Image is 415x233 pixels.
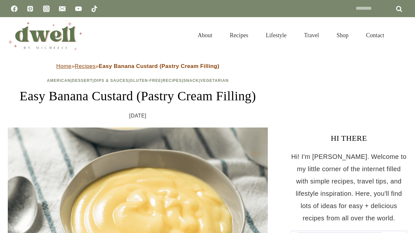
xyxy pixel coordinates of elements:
[75,63,95,69] a: Recipes
[40,2,53,15] a: Instagram
[221,24,257,47] a: Recipes
[162,78,182,83] a: Recipes
[72,78,93,83] a: Dessert
[47,78,71,83] a: American
[257,24,295,47] a: Lifestyle
[72,2,85,15] a: YouTube
[56,63,219,69] span: » »
[328,24,357,47] a: Shop
[130,78,161,83] a: Gluten-Free
[24,2,37,15] a: Pinterest
[56,63,72,69] a: Home
[99,63,219,69] strong: Easy Banana Custard (Pastry Cream Filling)
[295,24,328,47] a: Travel
[88,2,101,15] a: TikTok
[290,150,407,224] p: Hi! I'm [PERSON_NAME]. Welcome to my little corner of the internet filled with simple recipes, tr...
[94,78,128,83] a: Dips & Sauces
[8,20,82,50] img: DWELL by michelle
[56,2,69,15] a: Email
[396,30,407,41] button: View Search Form
[200,78,229,83] a: Vegetarian
[129,111,147,121] time: [DATE]
[183,78,199,83] a: Snack
[290,132,407,144] h3: HI THERE
[47,78,229,83] span: | | | | | |
[189,24,221,47] a: About
[8,86,268,106] h1: Easy Banana Custard (Pastry Cream Filling)
[357,24,393,47] a: Contact
[189,24,393,47] nav: Primary Navigation
[8,2,21,15] a: Facebook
